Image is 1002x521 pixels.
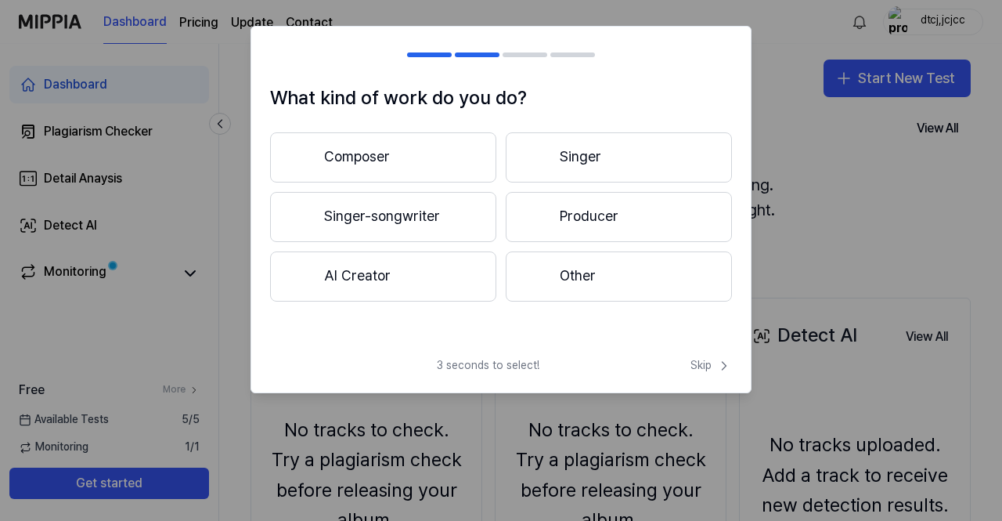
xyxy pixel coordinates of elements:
[506,192,732,242] button: Producer
[687,358,732,374] button: Skip
[270,83,732,113] h1: What kind of work do you do?
[506,251,732,302] button: Other
[270,251,496,302] button: AI Creator
[690,358,732,374] span: Skip
[270,132,496,183] button: Composer
[270,192,496,242] button: Singer-songwriter
[437,358,539,374] span: 3 seconds to select!
[506,132,732,183] button: Singer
